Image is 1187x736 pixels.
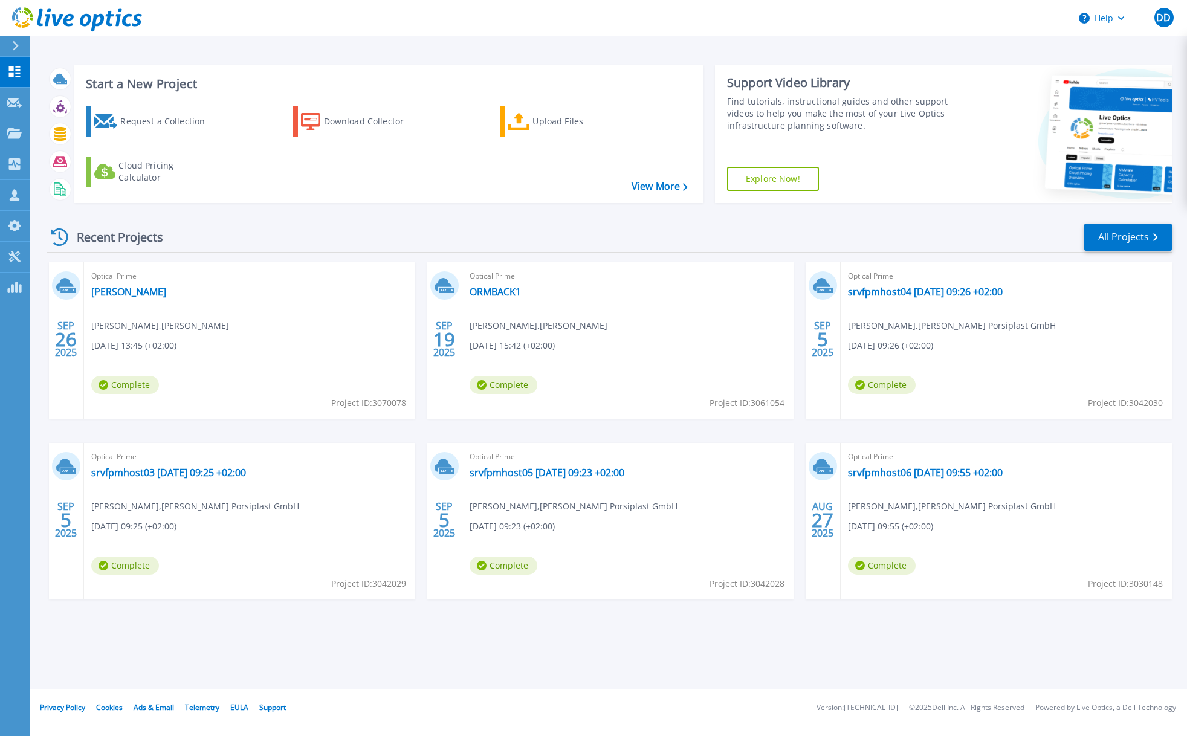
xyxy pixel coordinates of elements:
[710,396,784,410] span: Project ID: 3061054
[91,557,159,575] span: Complete
[817,704,898,712] li: Version: [TECHNICAL_ID]
[470,270,786,283] span: Optical Prime
[470,466,624,479] a: srvfpmhost05 [DATE] 09:23 +02:00
[811,317,834,361] div: SEP 2025
[96,702,123,712] a: Cookies
[470,339,555,352] span: [DATE] 15:42 (+02:00)
[848,319,1056,332] span: [PERSON_NAME] , [PERSON_NAME] Porsiplast GmbH
[1035,704,1176,712] li: Powered by Live Optics, a Dell Technology
[470,450,786,463] span: Optical Prime
[848,520,933,533] span: [DATE] 09:55 (+02:00)
[86,77,687,91] h3: Start a New Project
[848,339,933,352] span: [DATE] 09:26 (+02:00)
[433,334,455,344] span: 19
[120,109,217,134] div: Request a Collection
[470,376,537,394] span: Complete
[470,557,537,575] span: Complete
[54,498,77,542] div: SEP 2025
[55,334,77,344] span: 26
[1088,577,1163,590] span: Project ID: 3030148
[331,577,406,590] span: Project ID: 3042029
[1156,13,1171,22] span: DD
[86,106,221,137] a: Request a Collection
[91,500,299,513] span: [PERSON_NAME] , [PERSON_NAME] Porsiplast GmbH
[1088,396,1163,410] span: Project ID: 3042030
[470,319,607,332] span: [PERSON_NAME] , [PERSON_NAME]
[118,160,215,184] div: Cloud Pricing Calculator
[811,498,834,542] div: AUG 2025
[40,702,85,712] a: Privacy Policy
[91,319,229,332] span: [PERSON_NAME] , [PERSON_NAME]
[324,109,421,134] div: Download Collector
[632,181,688,192] a: View More
[433,498,456,542] div: SEP 2025
[817,334,828,344] span: 5
[134,702,174,712] a: Ads & Email
[848,466,1003,479] a: srvfpmhost06 [DATE] 09:55 +02:00
[331,396,406,410] span: Project ID: 3070078
[86,157,221,187] a: Cloud Pricing Calculator
[91,520,176,533] span: [DATE] 09:25 (+02:00)
[54,317,77,361] div: SEP 2025
[532,109,629,134] div: Upload Files
[439,515,450,525] span: 5
[470,520,555,533] span: [DATE] 09:23 (+02:00)
[848,500,1056,513] span: [PERSON_NAME] , [PERSON_NAME] Porsiplast GmbH
[848,450,1165,463] span: Optical Prime
[470,500,678,513] span: [PERSON_NAME] , [PERSON_NAME] Porsiplast GmbH
[470,286,521,298] a: ORMBACK1
[91,466,246,479] a: srvfpmhost03 [DATE] 09:25 +02:00
[47,222,180,252] div: Recent Projects
[727,167,819,191] a: Explore Now!
[259,702,286,712] a: Support
[727,75,960,91] div: Support Video Library
[909,704,1024,712] li: © 2025 Dell Inc. All Rights Reserved
[710,577,784,590] span: Project ID: 3042028
[230,702,248,712] a: EULA
[848,286,1003,298] a: srvfpmhost04 [DATE] 09:26 +02:00
[91,339,176,352] span: [DATE] 13:45 (+02:00)
[60,515,71,525] span: 5
[848,270,1165,283] span: Optical Prime
[185,702,219,712] a: Telemetry
[848,376,916,394] span: Complete
[293,106,427,137] a: Download Collector
[848,557,916,575] span: Complete
[727,95,960,132] div: Find tutorials, instructional guides and other support videos to help you make the most of your L...
[500,106,635,137] a: Upload Files
[91,286,166,298] a: [PERSON_NAME]
[433,317,456,361] div: SEP 2025
[91,376,159,394] span: Complete
[812,515,833,525] span: 27
[91,450,408,463] span: Optical Prime
[91,270,408,283] span: Optical Prime
[1084,224,1172,251] a: All Projects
